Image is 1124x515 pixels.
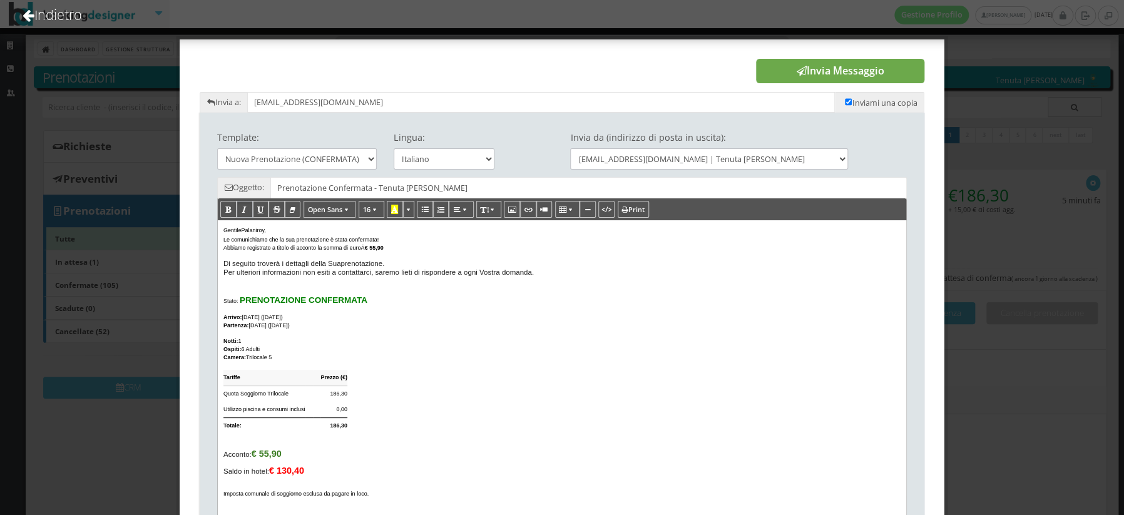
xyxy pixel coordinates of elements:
[364,245,383,251] b: € 55,90
[223,386,305,402] td: Quota Soggiorno Trilocale
[223,260,341,267] span: Di seguito troverà i dettagli della Sua
[223,322,249,329] span: Partenza:
[359,201,384,217] button: 16
[570,132,848,143] h4: Invia da (indirizzo di posta in uscita):
[217,132,377,143] h4: Template:
[304,201,356,217] button: Open Sans
[223,374,240,380] b: Tariffe
[382,260,384,267] span: .
[240,295,367,305] span: PRENOTAZIONE CONFERMATA
[223,268,534,276] span: Per ulteriori informazioni non esiti a contattarci, saremo lieti di rispondere a ogni Vostra doma...
[320,402,347,418] td: 0,00
[618,201,650,217] button: Print
[320,386,347,402] td: 186,30
[223,298,238,304] span: Stato:
[223,227,379,243] span: Gentile , Le comunichiamo che la sua prenotazione è stata confermata!
[252,449,282,459] b: € 55,90
[223,354,246,360] span: Camera:
[394,132,494,143] h4: Lingua:
[223,338,238,344] span: Notti:
[320,374,347,380] b: Prezzo (€)
[223,451,252,458] span: Acconto:
[223,467,269,475] span: Saldo in hotel:
[330,422,347,429] b: 186,30
[223,346,242,352] span: Ospiti:
[852,98,917,108] span: Inviami una copia
[200,92,248,113] span: Invia a:
[756,59,924,84] button: Invia Messaggio
[308,205,342,214] span: Open Sans
[269,466,304,476] b: € 130,40
[340,260,382,267] span: prenotazione
[223,298,901,434] span: [DATE] ([DATE]) [DATE] ([DATE]) 1 6 Adulti Trilocale 5
[223,422,242,429] b: Totale:
[223,402,305,418] td: Utilizzo piscina e consumi inclusi
[223,314,242,320] span: Arrivo:
[217,177,271,198] span: Oggetto:
[363,205,370,214] span: 16
[241,227,264,233] span: Palaniroy
[223,245,384,251] span: Abbiamo registrato a titolo di acconto la somma di euroÂ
